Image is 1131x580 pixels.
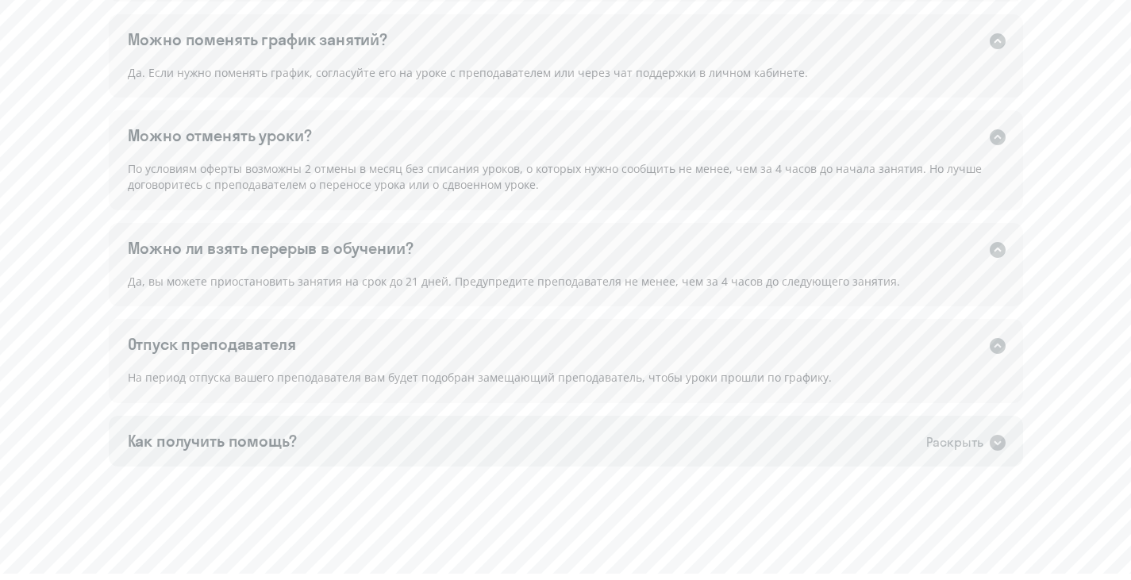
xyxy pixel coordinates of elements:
[128,430,297,452] div: Как получить помощь?
[128,125,312,147] div: Можно отменять уроки?
[128,29,388,51] div: Можно поменять график занятий?
[109,159,1023,209] div: По условиям оферты возможны 2 отмены в месяц без списания уроков, о которых нужно сообщить не мен...
[109,63,1023,98] div: Да. Если нужно поменять график, согласуйте его на уроке с преподавателем или через чат поддержки ...
[926,432,983,452] div: Раскрыть
[109,272,1023,307] div: Да, вы можете приостановить занятия на срок до 21 дней. Предупредите преподавателя не менее, чем ...
[109,368,1023,403] div: На период отпуска вашего преподавателя вам будет подобран замещающий преподаватель, чтобы уроки п...
[128,333,296,355] div: Отпуск преподавателя
[128,237,414,259] div: Можно ли взять перерыв в обучении?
